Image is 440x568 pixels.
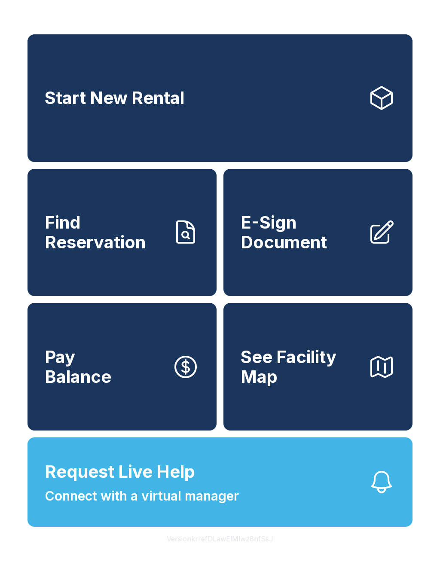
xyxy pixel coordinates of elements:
[45,213,165,252] span: Find Reservation
[27,34,412,162] a: Start New Rental
[45,88,184,108] span: Start New Rental
[223,169,412,296] a: E-Sign Document
[223,303,412,431] button: See Facility Map
[241,347,361,386] span: See Facility Map
[241,213,361,252] span: E-Sign Document
[27,437,412,527] button: Request Live HelpConnect with a virtual manager
[160,527,280,551] button: VersionkrrefDLawElMlwz8nfSsJ
[27,303,217,431] button: PayBalance
[45,347,111,386] span: Pay Balance
[45,459,195,485] span: Request Live Help
[27,169,217,296] a: Find Reservation
[45,486,239,506] span: Connect with a virtual manager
